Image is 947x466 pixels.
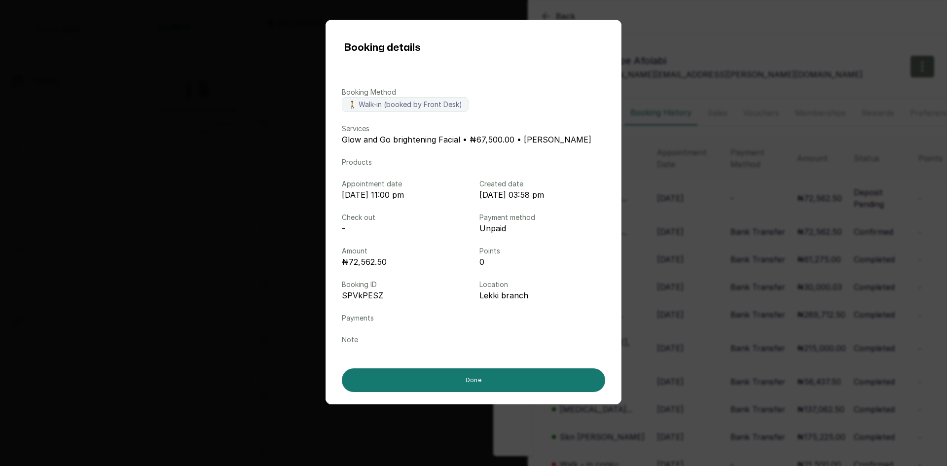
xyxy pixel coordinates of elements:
[342,256,468,268] p: ₦72,562.50
[342,157,605,167] p: Products
[342,189,468,201] p: [DATE] 11:00 pm
[344,40,420,56] h1: Booking details
[342,313,605,323] p: Payments
[479,189,605,201] p: [DATE] 03:58 pm
[342,289,468,301] p: SPVkPESZ
[479,280,605,289] p: Location
[342,124,605,134] p: Services
[479,222,605,234] p: Unpaid
[342,179,468,189] p: Appointment date
[342,246,468,256] p: Amount
[342,134,605,145] p: Glow and Go brightening Facial • ₦67,500.00 • [PERSON_NAME]
[479,246,605,256] p: Points
[479,213,605,222] p: Payment method
[479,289,605,301] p: Lekki branch
[342,368,605,392] button: Done
[342,335,605,345] p: Note
[342,280,468,289] p: Booking ID
[342,213,468,222] p: Check out
[342,97,469,112] label: 🚶 Walk-in (booked by Front Desk)
[479,256,605,268] p: 0
[342,222,468,234] p: -
[342,87,605,97] p: Booking Method
[479,179,605,189] p: Created date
